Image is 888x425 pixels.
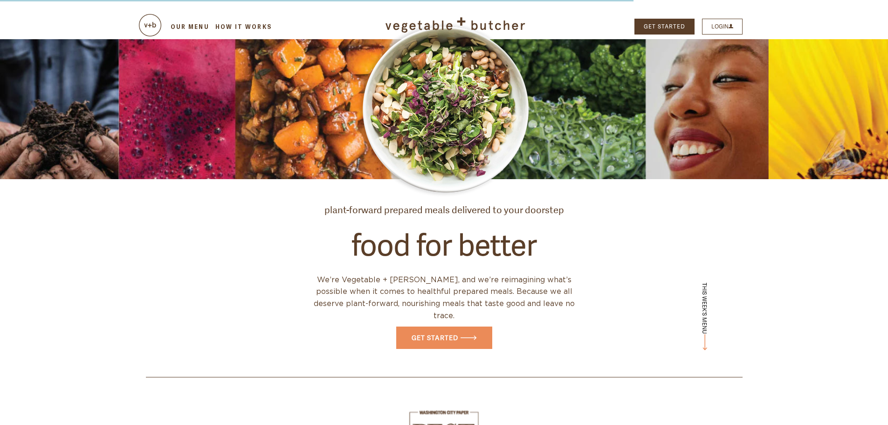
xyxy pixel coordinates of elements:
[356,21,533,198] img: banner
[150,202,739,217] div: plant-forward prepared meals delivered to your doorstep
[150,227,739,263] h1: food for better
[702,19,743,35] a: LOGIN
[169,22,211,31] a: Our Menu
[214,22,273,31] a: How it Works
[139,14,161,36] img: cart
[701,283,709,350] a: THIS WEEK’S MENU
[396,327,492,349] a: GET STARTED
[304,274,584,327] p: We’re Vegetable + [PERSON_NAME], and we’re reimagining what’s possible when it comes to healthful...
[634,19,695,35] a: GET STARTED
